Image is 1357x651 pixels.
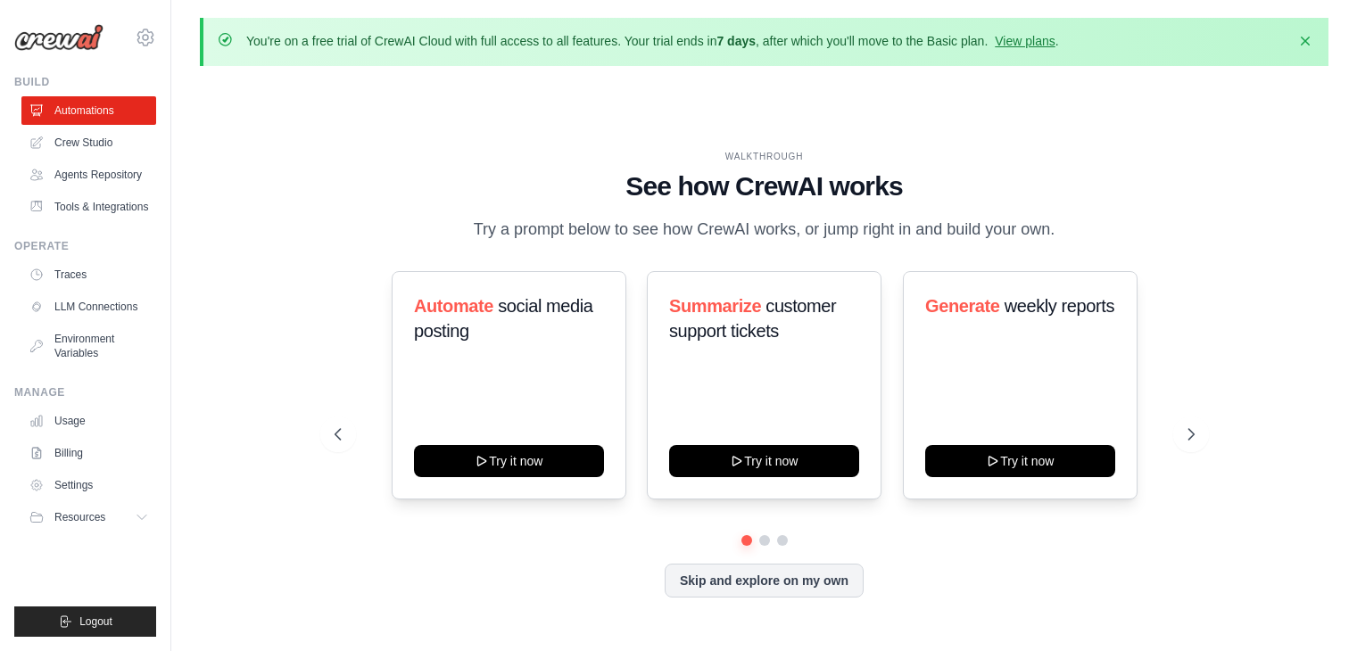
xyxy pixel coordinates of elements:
span: weekly reports [1005,296,1114,316]
div: Manage [14,385,156,400]
a: View plans [995,34,1055,48]
div: Build [14,75,156,89]
button: Logout [14,606,156,637]
span: Generate [925,296,1000,316]
strong: 7 days [716,34,756,48]
span: Automate [414,296,493,316]
span: Logout [79,614,112,629]
button: Try it now [414,445,604,477]
h1: See how CrewAI works [335,170,1195,202]
a: Traces [21,260,156,289]
a: Tools & Integrations [21,193,156,221]
a: Usage [21,407,156,435]
span: Resources [54,510,105,524]
a: Settings [21,471,156,499]
span: Summarize [669,296,761,316]
a: Automations [21,96,156,125]
button: Try it now [925,445,1115,477]
a: Crew Studio [21,128,156,157]
div: WALKTHROUGH [335,150,1195,163]
div: Operate [14,239,156,253]
button: Resources [21,503,156,532]
button: Try it now [669,445,859,477]
a: LLM Connections [21,293,156,321]
a: Agents Repository [21,161,156,189]
button: Skip and explore on my own [665,564,864,597]
p: You're on a free trial of CrewAI Cloud with full access to all features. Your trial ends in , aft... [246,32,1059,50]
a: Billing [21,439,156,467]
span: social media posting [414,296,593,341]
p: Try a prompt below to see how CrewAI works, or jump right in and build your own. [465,217,1064,243]
a: Environment Variables [21,325,156,367]
img: Logo [14,24,103,51]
